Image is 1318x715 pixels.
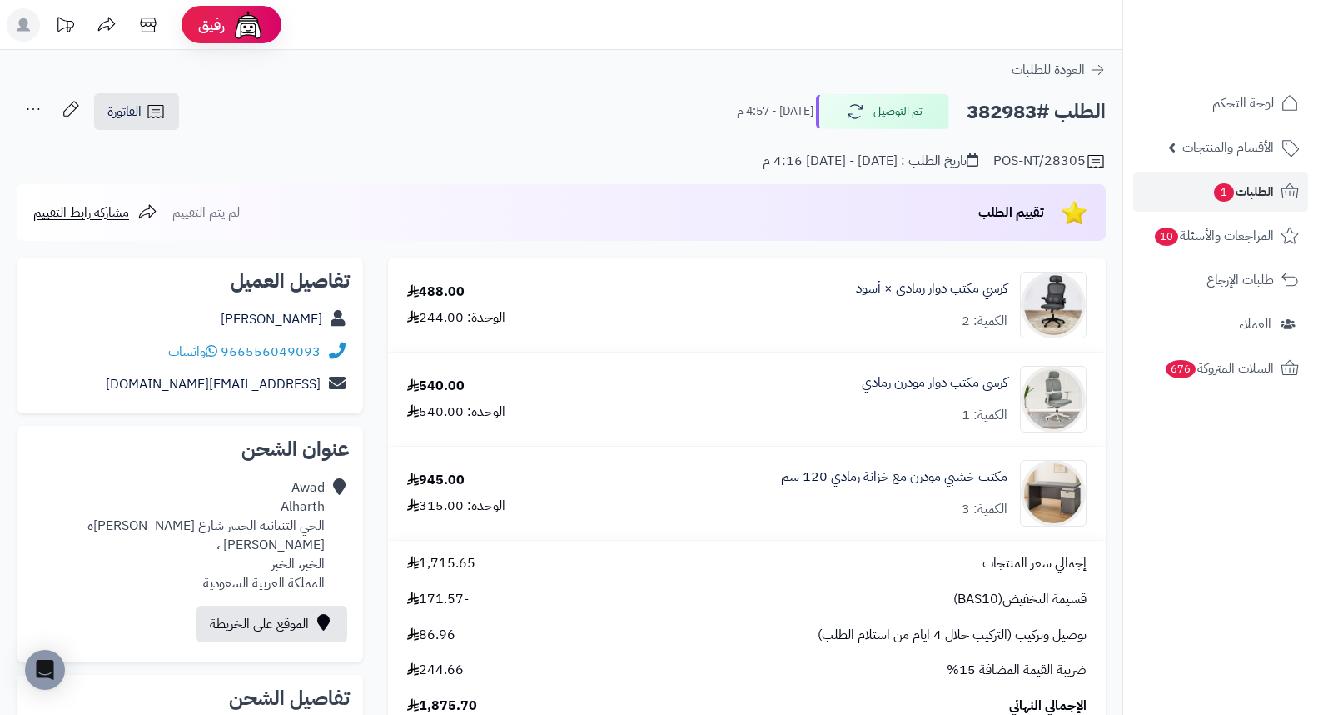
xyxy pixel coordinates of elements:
[1155,227,1178,246] span: 10
[33,202,157,222] a: مشاركة رابط التقييم
[94,93,179,130] a: الفاتورة
[221,342,321,362] a: 966556049093
[1021,272,1086,338] img: 1747292629-1-90x90.jpg
[407,554,475,573] span: 1,715.65
[1212,92,1274,115] span: لوحة التحكم
[1239,312,1271,336] span: العملاء
[106,374,321,394] a: [EMAIL_ADDRESS][DOMAIN_NAME]
[1205,42,1302,77] img: logo-2.png
[816,94,949,129] button: تم التوصيل
[1133,83,1308,123] a: لوحة التحكم
[30,688,350,708] h2: تفاصيل الشحن
[1133,348,1308,388] a: السلات المتروكة676
[1012,60,1085,80] span: العودة للطلبات
[1133,216,1308,256] a: المراجعات والأسئلة10
[196,606,347,642] a: الموقع على الخريطة
[33,202,129,222] span: مشاركة رابط التقييم
[962,500,1007,519] div: الكمية: 3
[993,152,1106,172] div: POS-NT/28305
[1133,304,1308,344] a: العملاء
[1166,360,1196,378] span: 676
[1133,172,1308,212] a: الطلبات1
[962,312,1007,331] div: الكمية: 2
[978,202,1044,222] span: تقييم الطلب
[1153,224,1274,247] span: المراجعات والأسئلة
[407,308,505,327] div: الوحدة: 244.00
[407,661,464,680] span: 244.66
[856,279,1007,298] a: كرسي مكتب دوار رمادي × أسود
[947,661,1087,680] span: ضريبة القيمة المضافة 15%
[967,95,1106,129] h2: الطلب #382983
[1212,180,1274,203] span: الطلبات
[172,202,240,222] span: لم يتم التقييم
[407,402,505,422] div: الوحدة: 540.00
[168,342,217,362] a: واتساب
[763,152,978,171] div: تاريخ الطلب : [DATE] - [DATE] 4:16 م
[30,478,325,592] div: Awad Alharth الحي الثنيانيه الجسر شارع [PERSON_NAME]ه [PERSON_NAME] ، الخبر، الخبر المملكة العربي...
[407,497,505,516] div: الوحدة: 315.00
[1182,136,1274,159] span: الأقسام والمنتجات
[407,590,469,609] span: -171.57
[862,373,1007,392] a: كرسي مكتب دوار مودرن رمادي
[107,102,142,122] span: الفاتورة
[1133,260,1308,300] a: طلبات الإرجاع
[44,8,86,46] a: تحديثات المنصة
[953,590,1087,609] span: قسيمة التخفيض(BAS10)
[982,554,1087,573] span: إجمالي سعر المنتجات
[407,471,465,490] div: 945.00
[818,626,1087,645] span: توصيل وتركيب (التركيب خلال 4 ايام من استلام الطلب)
[221,309,322,329] a: [PERSON_NAME]
[407,377,465,396] div: 540.00
[407,282,465,302] div: 488.00
[1012,60,1106,80] a: العودة للطلبات
[1206,268,1274,292] span: طلبات الإرجاع
[781,467,1007,487] a: مكتب خشبي مودرن مع خزانة رمادي 120 سم
[30,439,350,459] h2: عنوان الشحن
[231,8,265,42] img: ai-face.png
[1021,460,1086,527] img: 1758363325-1-90x90.jpg
[25,650,65,690] div: Open Intercom Messenger
[30,271,350,291] h2: تفاصيل العميل
[1214,183,1234,202] span: 1
[737,103,813,120] small: [DATE] - 4:57 م
[1021,366,1086,432] img: 1757244292-1-90x90.jpg
[1164,357,1274,380] span: السلات المتروكة
[962,406,1007,425] div: الكمية: 1
[407,626,455,645] span: 86.96
[198,15,225,35] span: رفيق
